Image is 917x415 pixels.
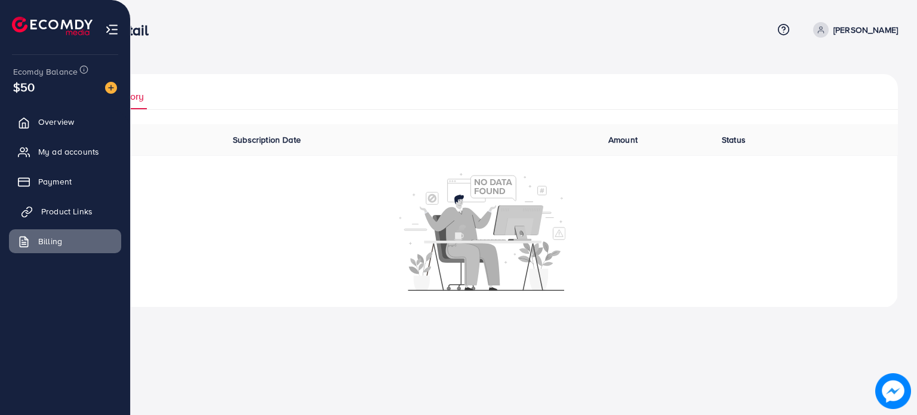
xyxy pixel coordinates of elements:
span: $50 [13,78,35,96]
span: Billing [38,235,62,247]
a: Overview [9,110,121,134]
a: Product Links [9,199,121,223]
img: No account [399,171,565,291]
img: image [105,82,117,94]
a: [PERSON_NAME] [808,22,898,38]
span: Amount [608,134,638,146]
img: menu [105,23,119,36]
span: Payment [38,176,72,187]
span: My ad accounts [38,146,99,158]
img: image [875,373,911,409]
span: Ecomdy Balance [13,66,78,78]
a: My ad accounts [9,140,121,164]
span: Subscription Date [233,134,301,146]
img: logo [12,17,93,35]
p: [PERSON_NAME] [833,23,898,37]
span: Product Links [41,205,93,217]
span: Overview [38,116,74,128]
a: Payment [9,170,121,193]
a: Billing [9,229,121,253]
span: Status [722,134,746,146]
